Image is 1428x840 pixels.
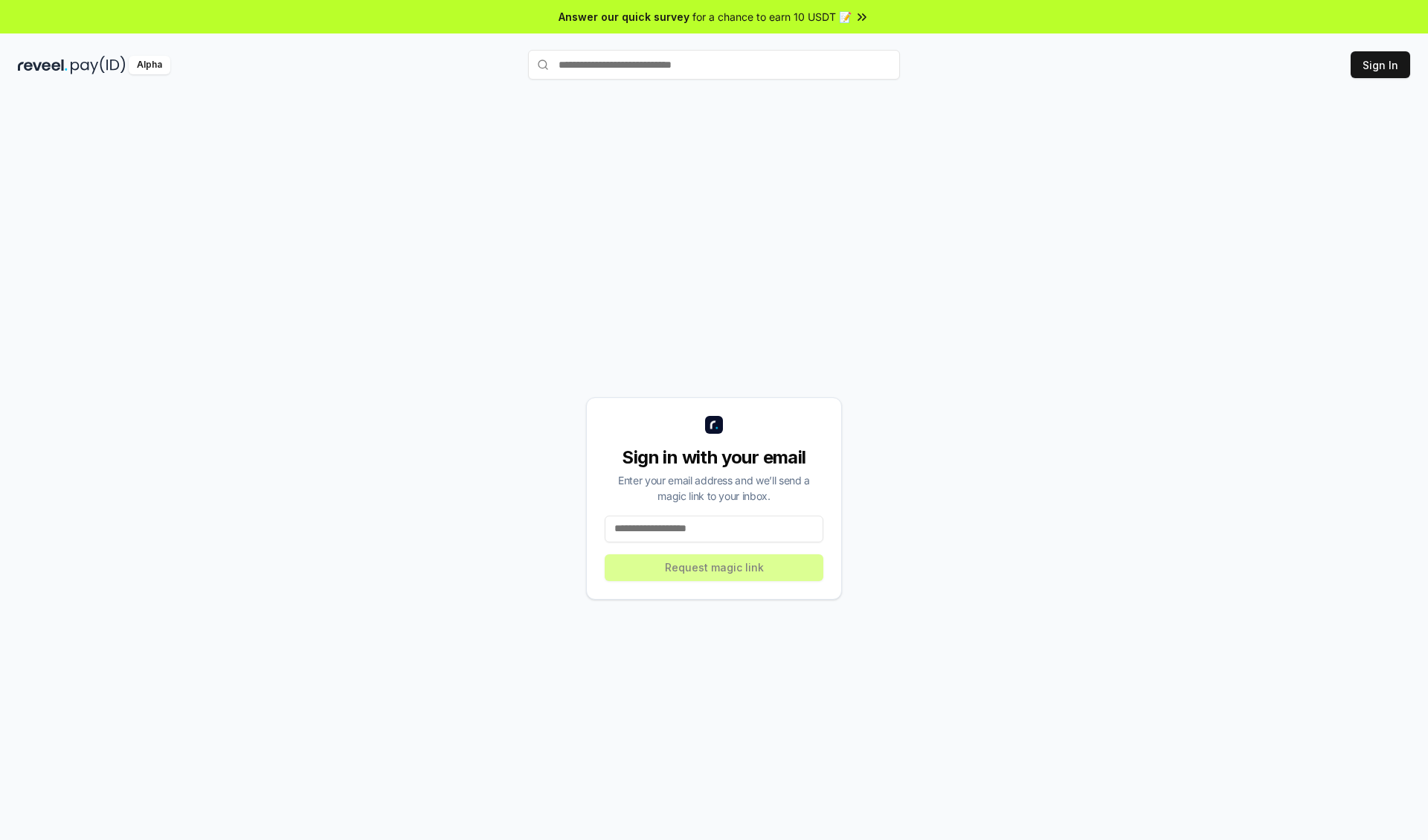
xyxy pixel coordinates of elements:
div: Sign in with your email [605,446,823,469]
img: reveel_dark [18,56,68,74]
button: Sign In [1351,51,1410,78]
img: logo_small [705,416,723,434]
img: pay_id [71,56,126,74]
div: Enter your email address and we’ll send a magic link to your inbox. [605,472,823,504]
span: for a chance to earn 10 USDT 📝 [692,9,852,25]
span: Answer our quick survey [559,9,689,25]
div: Alpha [129,56,170,74]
